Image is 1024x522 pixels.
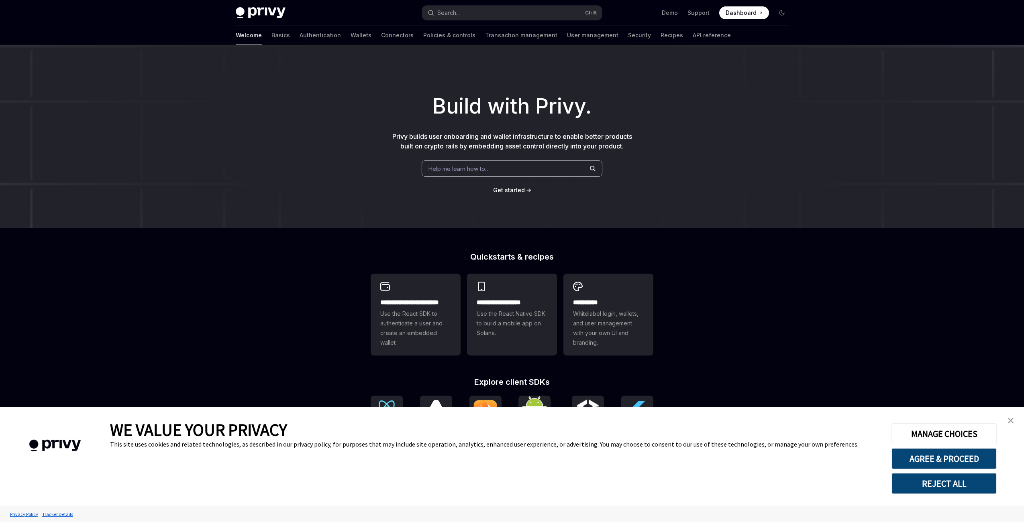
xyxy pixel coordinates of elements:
a: Dashboard [719,6,769,19]
a: Authentication [300,26,341,45]
a: Basics [271,26,290,45]
span: Privy builds user onboarding and wallet infrastructure to enable better products built on crypto ... [392,132,632,150]
img: iOS (Swift) [473,400,498,424]
span: Ctrl K [585,10,597,16]
button: REJECT ALL [891,473,997,494]
img: Unity [575,399,601,425]
a: Get started [493,186,525,194]
a: React NativeReact Native [420,396,452,437]
button: MANAGE CHOICES [891,423,997,444]
img: React Native [423,400,449,423]
h1: Build with Privy. [13,91,1011,122]
a: Security [628,26,651,45]
span: Use the React SDK to authenticate a user and create an embedded wallet. [380,309,451,347]
a: FlutterFlutter [621,396,653,437]
a: close banner [1003,412,1019,429]
span: Use the React Native SDK to build a mobile app on Solana. [477,309,547,338]
h2: Quickstarts & recipes [371,253,653,261]
a: Recipes [661,26,683,45]
a: ReactReact [371,396,403,437]
img: dark logo [236,7,286,18]
a: iOS (Swift)iOS (Swift) [469,396,502,437]
span: Help me learn how to… [428,165,490,173]
a: Privacy Policy [8,507,40,521]
span: Whitelabel login, wallets, and user management with your own UI and branding. [573,309,644,347]
h2: Explore client SDKs [371,378,653,386]
a: Support [687,9,710,17]
span: WE VALUE YOUR PRIVACY [110,419,287,440]
img: close banner [1008,418,1014,423]
a: **** **** **** ***Use the React Native SDK to build a mobile app on Solana. [467,274,557,355]
button: AGREE & PROCEED [891,448,997,469]
a: Connectors [381,26,414,45]
button: Search...CtrlK [422,6,602,20]
a: Demo [662,9,678,17]
a: Welcome [236,26,262,45]
span: Dashboard [726,9,757,17]
a: Transaction management [485,26,557,45]
a: Android (Kotlin)Android (Kotlin) [518,396,555,437]
div: Search... [437,8,460,18]
a: **** *****Whitelabel login, wallets, and user management with your own UI and branding. [563,274,653,355]
span: Get started [493,187,525,193]
img: React [374,400,400,423]
a: Wallets [351,26,371,45]
img: Android (Kotlin) [522,396,547,427]
div: This site uses cookies and related technologies, as described in our privacy policy, for purposes... [110,440,879,448]
a: Tracker Details [40,507,75,521]
img: Flutter [624,399,650,425]
a: Policies & controls [423,26,475,45]
button: Toggle dark mode [775,6,788,19]
a: UnityUnity [572,396,604,437]
img: company logo [12,428,98,463]
a: User management [567,26,618,45]
a: API reference [693,26,731,45]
